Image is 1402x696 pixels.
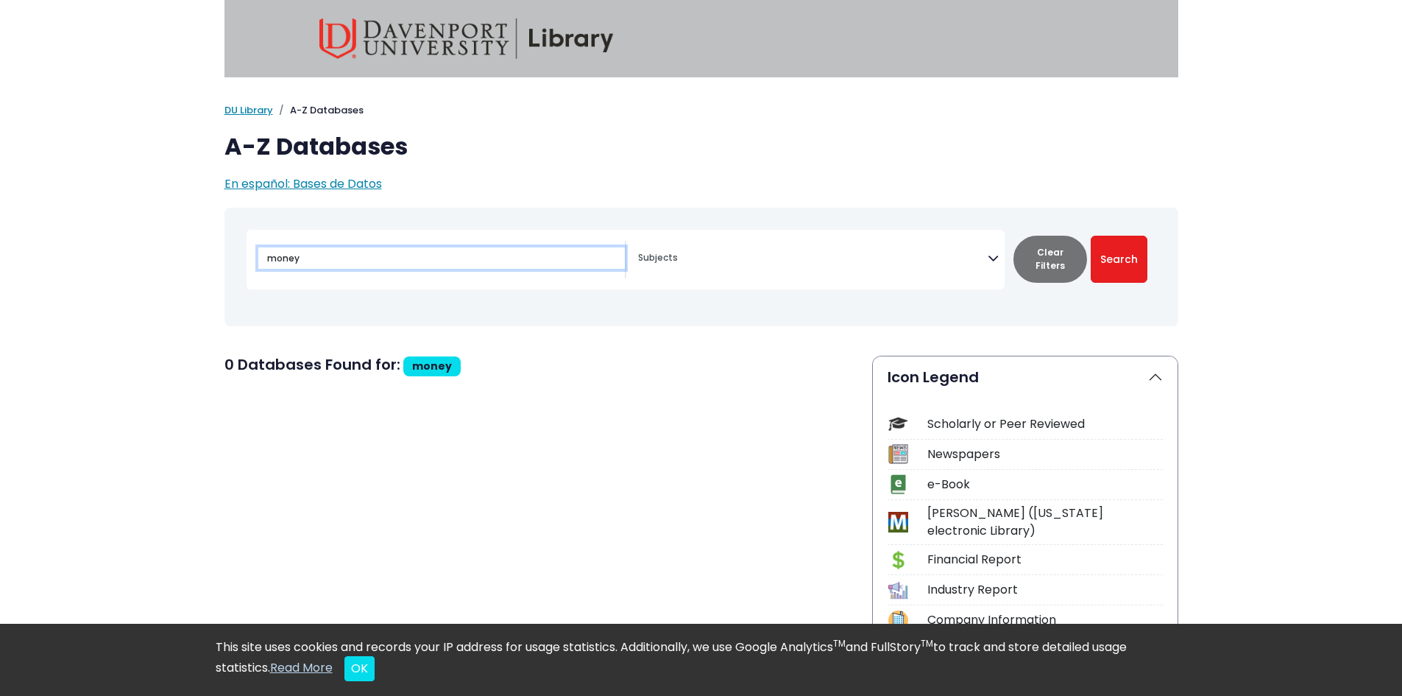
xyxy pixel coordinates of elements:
img: Icon Industry Report [888,580,908,600]
a: DU Library [224,103,273,117]
button: Submit for Search Results [1091,236,1147,283]
img: Icon MeL (Michigan electronic Library) [888,512,908,532]
button: Icon Legend [873,356,1178,398]
img: Icon Financial Report [888,550,908,570]
sup: TM [833,637,846,650]
img: Davenport University Library [319,18,614,59]
div: Financial Report [927,551,1163,569]
nav: Search filters [224,208,1178,326]
div: [PERSON_NAME] ([US_STATE] electronic Library) [927,505,1163,540]
a: En español: Bases de Datos [224,175,382,192]
img: Icon Newspapers [888,444,908,464]
nav: breadcrumb [224,103,1178,118]
img: Icon e-Book [888,474,908,494]
textarea: Search [638,253,988,265]
img: Icon Company Information [888,611,908,630]
li: A-Z Databases [273,103,364,118]
button: Close [344,656,375,681]
div: Industry Report [927,581,1163,599]
div: This site uses cookies and records your IP address for usage statistics. Additionally, we use Goo... [216,639,1187,681]
span: 0 Databases Found for: [224,354,400,375]
h1: A-Z Databases [224,133,1178,161]
input: Search database by title or keyword [258,247,625,269]
div: Company Information [927,611,1163,629]
div: e-Book [927,476,1163,493]
a: Read More [270,659,333,676]
img: Icon Scholarly or Peer Reviewed [888,414,908,434]
div: Newspapers [927,446,1163,463]
span: money [412,359,452,373]
button: Clear Filters [1013,236,1087,283]
div: Scholarly or Peer Reviewed [927,415,1163,433]
sup: TM [921,637,933,650]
